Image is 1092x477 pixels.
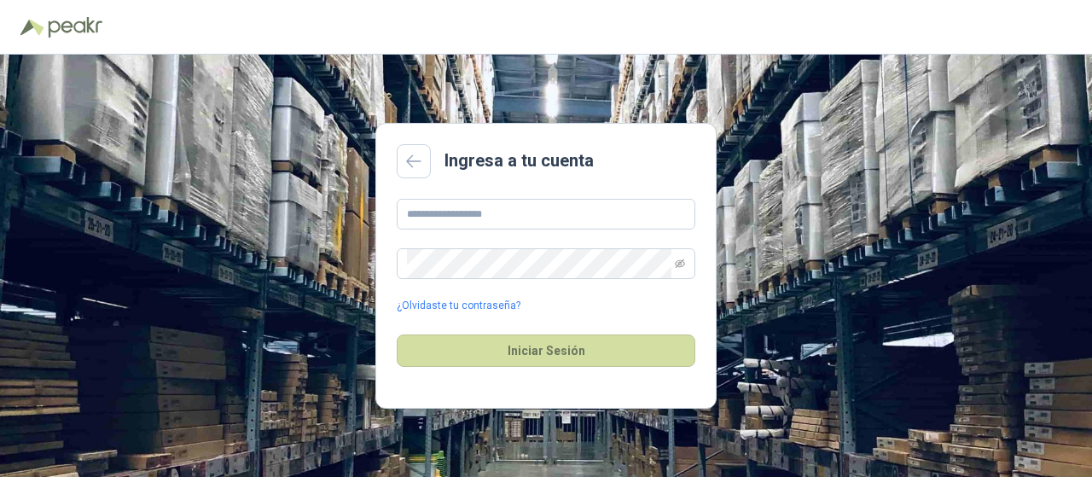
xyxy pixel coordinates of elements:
img: Logo [20,19,44,36]
span: eye-invisible [675,259,685,269]
img: Peakr [48,17,102,38]
a: ¿Olvidaste tu contraseña? [397,298,520,314]
button: Iniciar Sesión [397,334,695,367]
h2: Ingresa a tu cuenta [444,148,594,174]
